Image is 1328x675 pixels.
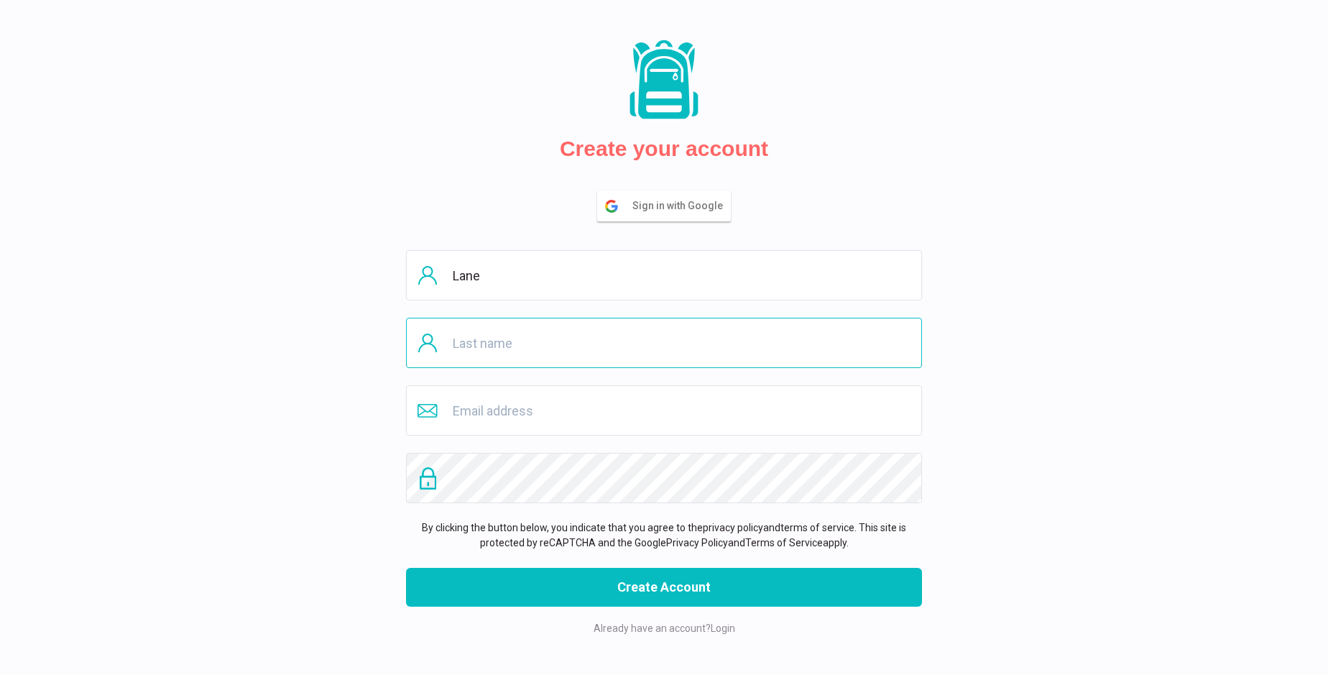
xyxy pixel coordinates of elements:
[780,522,854,533] a: terms of service
[703,522,763,533] a: privacy policy
[624,39,704,121] img: Packs logo
[406,250,922,300] input: First name
[406,318,922,368] input: Last name
[406,568,922,607] button: Create Account
[711,623,735,634] a: Login
[632,191,730,221] span: Sign in with Google
[597,190,731,221] button: Sign in with Google
[666,537,728,548] a: Privacy Policy
[406,520,922,551] p: By clicking the button below, you indicate that you agree to the and . This site is protected by ...
[406,385,922,436] input: Email address
[560,136,768,162] h2: Create your account
[406,621,922,636] p: Already have an account?
[745,537,823,548] a: Terms of Service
